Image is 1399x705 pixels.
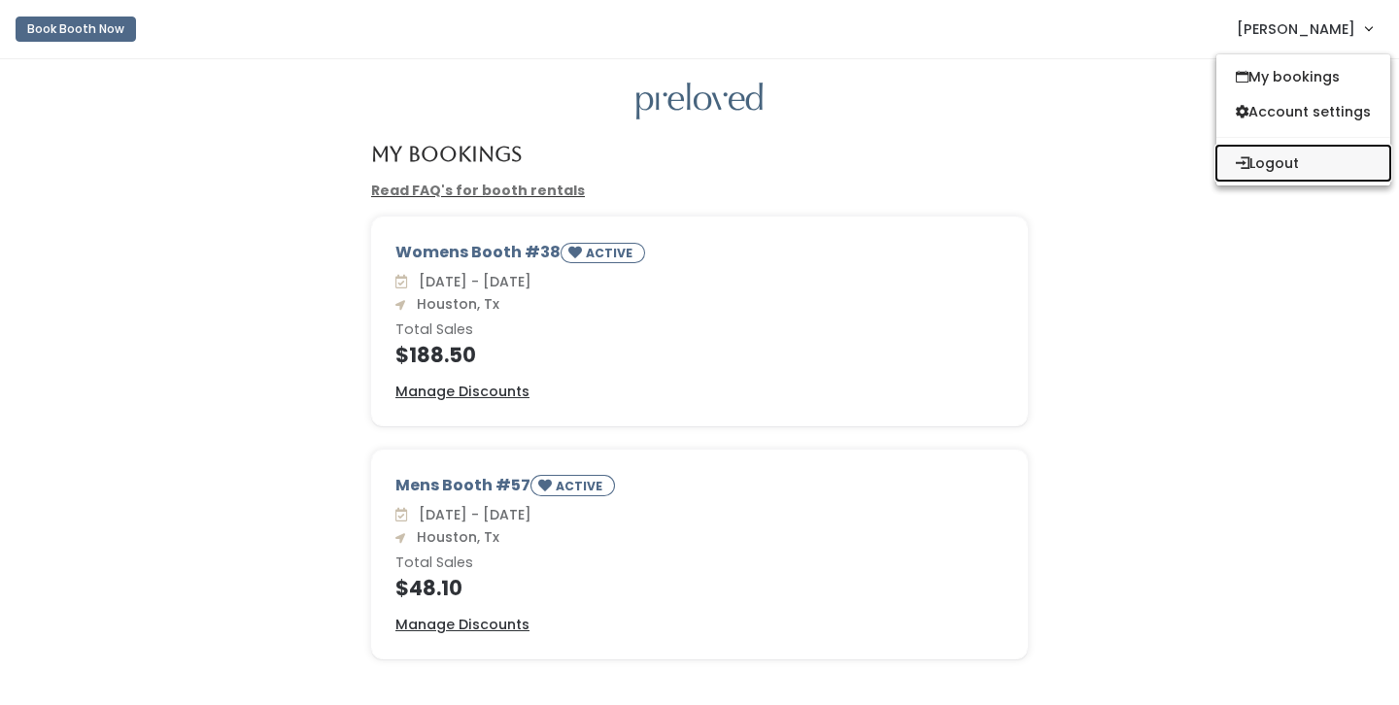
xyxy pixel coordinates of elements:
a: Book Booth Now [16,8,136,50]
h4: $188.50 [395,344,1004,366]
a: Manage Discounts [395,615,529,635]
span: Houston, Tx [409,294,499,314]
div: Mens Booth #57 [395,474,1004,504]
small: ACTIVE [556,478,606,494]
div: Womens Booth #38 [395,241,1004,271]
h6: Total Sales [395,322,1004,338]
span: [DATE] - [DATE] [411,505,531,524]
u: Manage Discounts [395,382,529,401]
small: ACTIVE [586,245,636,261]
a: My bookings [1216,59,1390,94]
span: [DATE] - [DATE] [411,272,531,291]
span: Houston, Tx [409,527,499,547]
button: Logout [1216,146,1390,181]
button: Book Booth Now [16,17,136,42]
span: [PERSON_NAME] [1237,18,1355,40]
a: Account settings [1216,94,1390,129]
img: preloved logo [636,83,763,120]
h4: $48.10 [395,577,1004,599]
a: [PERSON_NAME] [1217,8,1391,50]
h6: Total Sales [395,555,1004,571]
a: Manage Discounts [395,382,529,402]
h4: My Bookings [371,143,522,165]
a: Read FAQ's for booth rentals [371,181,585,200]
